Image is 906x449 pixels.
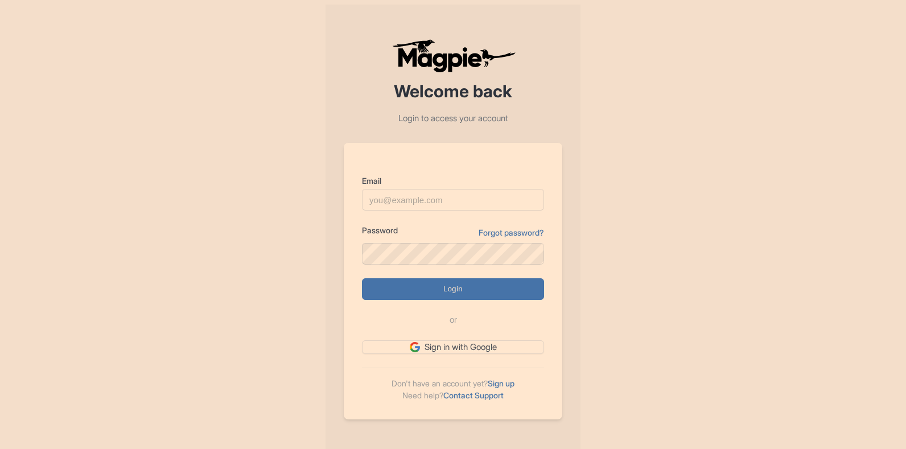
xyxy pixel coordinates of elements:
span: or [450,314,457,327]
a: Contact Support [443,390,504,400]
div: Don't have an account yet? Need help? [362,368,544,401]
img: google.svg [410,342,420,352]
a: Forgot password? [479,226,544,238]
img: logo-ab69f6fb50320c5b225c76a69d11143b.png [389,39,517,73]
a: Sign in with Google [362,340,544,355]
label: Email [362,175,544,187]
h2: Welcome back [344,82,562,101]
a: Sign up [488,378,514,388]
p: Login to access your account [344,112,562,125]
label: Password [362,224,398,236]
input: Login [362,278,544,300]
input: you@example.com [362,189,544,211]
